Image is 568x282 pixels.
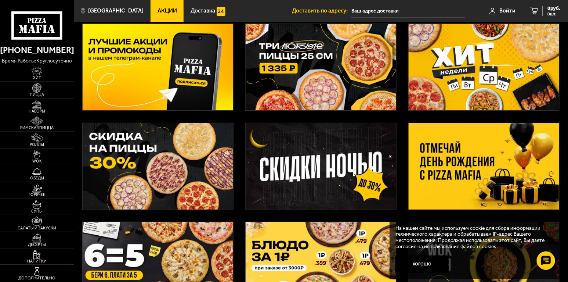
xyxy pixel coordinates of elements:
input: Ваш адрес доставки [351,4,465,18]
img: 15daf4d41897b9f0e9f617042186c801.svg [217,7,225,16]
button: Хорошо [395,256,449,273]
span: [GEOGRAPHIC_DATA] [88,8,144,14]
span: 0 руб. [547,6,561,11]
span: Доставка [191,8,215,14]
span: Акции [158,8,177,14]
span: Доставить по адресу: [292,8,351,14]
p: На нашем сайте мы используем cookie для сбора информации технического характера и обрабатываем IP... [395,225,550,250]
span: 0 шт. [547,12,561,16]
span: Войти [499,8,515,14]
